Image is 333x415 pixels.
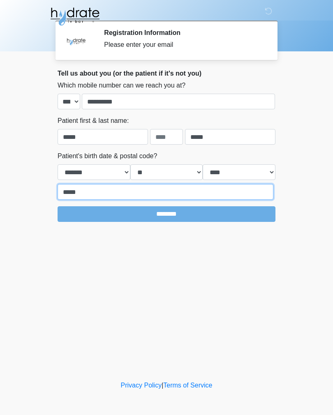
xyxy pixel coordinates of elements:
[121,382,162,389] a: Privacy Policy
[104,40,263,50] div: Please enter your email
[64,29,88,53] img: Agent Avatar
[58,116,129,126] label: Patient first & last name:
[162,382,163,389] a: |
[58,81,185,90] label: Which mobile number can we reach you at?
[163,382,212,389] a: Terms of Service
[58,69,275,77] h2: Tell us about you (or the patient if it's not you)
[58,151,157,161] label: Patient's birth date & postal code?
[49,6,100,27] img: Hydrate IV Bar - Fort Collins Logo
